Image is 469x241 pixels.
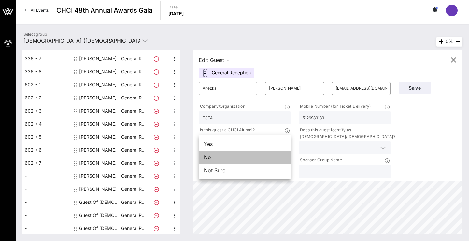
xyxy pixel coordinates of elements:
[120,52,146,65] p: General R…
[168,10,184,17] p: [DATE]
[120,91,146,104] p: General R…
[199,127,255,134] p: Is this guest a CHCI Alumni?
[299,157,342,164] p: Sponsor Group Name
[436,37,462,47] div: 0%
[450,7,453,14] span: L
[299,103,371,110] p: Mobile Number (for Ticket Delivery)
[22,222,71,235] div: -
[79,117,117,130] div: Susana O'Daniel
[199,68,254,78] div: General Reception
[22,196,71,209] div: -
[120,117,146,130] p: General R…
[120,130,146,143] p: General R…
[120,183,146,196] p: General R…
[22,65,71,78] div: 336 • 8
[56,6,152,15] span: CHCI 48th Annual Awards Gala
[199,55,229,65] div: Edit Guest
[120,78,146,91] p: General R…
[22,143,71,157] div: 602 • 6
[22,130,71,143] div: 602 • 5
[336,83,387,94] input: Email*
[22,183,71,196] div: -
[22,104,71,117] div: 602 • 3
[299,127,395,140] p: Does this guest identify as [DEMOGRAPHIC_DATA]/[DEMOGRAPHIC_DATA]?
[120,157,146,170] p: General R…
[79,196,120,209] div: Guest Of National Education Association
[79,183,117,196] div: Stephanie Salvador
[79,130,117,143] div: Nico Ballon
[79,65,117,78] div: Kim Trinca
[23,32,47,37] label: Select group
[79,157,117,170] div: Amie Baca-Oehlert
[79,78,117,91] div: Katrina Mendiola
[203,83,253,94] input: First Name*
[22,170,71,183] div: -
[120,209,146,222] p: General R…
[120,104,146,117] p: General R…
[404,85,426,91] span: Save
[199,103,245,110] p: Company/Organization
[22,157,71,170] div: 602 • 7
[31,8,49,13] span: All Events
[22,91,71,104] div: 602 • 2
[120,143,146,157] p: General R…
[227,58,229,63] span: -
[120,65,146,78] p: General R…
[22,117,71,130] div: 602 • 4
[168,4,184,10] p: Date
[79,104,117,117] div: Kristofer Garcia
[79,143,117,157] div: Hilario Benzon
[199,164,291,177] div: Not Sure
[79,209,120,222] div: Guest Of National Education Association
[199,138,291,151] div: Yes
[79,52,117,65] div: Rocio Inclan
[399,82,431,94] button: Save
[199,151,291,164] div: No
[79,91,117,104] div: Miguel Gonzalez
[120,222,146,235] p: General R…
[22,209,71,222] div: -
[446,5,458,16] div: L
[22,78,71,91] div: 602 • 1
[269,83,320,94] input: Last Name*
[79,170,117,183] div: John-Anthony Meza
[120,196,146,209] p: General R…
[21,5,52,16] a: All Events
[79,222,120,235] div: Guest Of National Education Association
[120,170,146,183] p: General R…
[22,52,71,65] div: 336 • 7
